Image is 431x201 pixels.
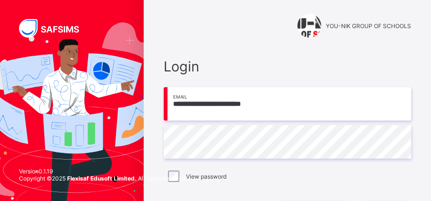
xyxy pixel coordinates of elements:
[19,19,90,38] img: SAFSIMS Logo
[326,22,411,30] span: YOU-NIK GROUP OF SCHOOLS
[19,175,187,182] span: Copyright © 2025 All rights reserved.
[19,168,187,175] span: Version 0.1.19
[164,58,411,75] span: Login
[67,175,137,182] strong: Flexisaf Edusoft Limited.
[186,173,226,180] label: View password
